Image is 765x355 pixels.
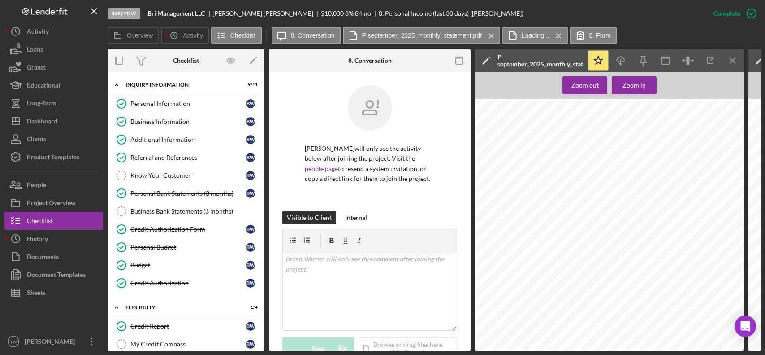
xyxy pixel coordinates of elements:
[27,176,46,196] div: People
[689,290,698,295] span: $0.00
[112,202,260,220] a: Business Bank Statements (3 months)
[112,220,260,238] a: Credit Authorization FormBW
[481,278,517,282] span: Membership Savings
[689,262,698,266] span: $1.57
[507,350,544,354] span: [PERSON_NAME]
[246,261,255,270] div: B W
[4,94,103,112] button: Long-Term
[4,248,103,266] button: Documents
[532,226,602,230] span: Please read this information carefully. If
[4,333,103,351] button: TW[PERSON_NAME]
[704,4,761,22] button: Complete
[729,249,736,253] span: YTD
[130,190,246,197] div: Personal Bank Statements (3 months)
[541,281,554,285] span: $105.20
[130,208,259,215] div: Business Bank Statements (3 months)
[379,10,523,17] div: 8. Personal Income (last 30 days) ([PERSON_NAME])
[506,162,544,166] span: 1407 TULIP DR
[532,208,628,212] span: IMPORTANT CHANGE IN TERMS OF SERVICE
[27,212,53,232] div: Checklist
[125,82,235,88] div: INQUIRY INFORMATION
[711,104,726,109] span: Page 1 of 5
[643,163,715,168] span: Toll-free in the U.S. [PHONE_NUMBER]
[685,300,698,305] span: $275.26
[481,300,492,305] span: Totals
[246,322,255,331] div: B W
[587,271,603,276] span: $7,097.37
[112,256,260,274] a: BudgetBW
[506,166,520,170] span: APT D
[481,258,514,263] span: EveryDay Checking
[641,167,708,172] span: For toll-free numbers when overseas,
[654,172,700,176] span: [DOMAIN_NAME][URL]
[735,316,756,337] div: Open Intercom Messenger
[4,76,103,94] button: Educational
[657,129,687,133] span: [DATE] - [DATE]
[246,279,255,288] div: B W
[619,215,674,219] span: the change can be found here:
[590,252,602,256] span: Credits
[246,135,255,144] div: B W
[648,150,709,155] span: Routing Number: [FINANCIAL_ID]
[173,57,199,64] div: Checklist
[506,158,544,162] span: [PERSON_NAME]
[532,229,613,234] span: Federal at [PHONE_NUMBER] or send us an
[593,290,602,295] span: $0.00
[4,58,103,76] button: Grants
[4,230,103,248] button: History
[27,284,45,304] div: Sheets
[345,211,367,224] div: Internal
[212,10,321,17] div: [PERSON_NAME] [PERSON_NAME]
[539,249,554,253] span: Previous
[130,226,246,233] div: Credit Authorization Form
[4,112,103,130] button: Dashboard
[481,290,501,295] span: 3216026421
[566,327,667,332] span: REMITTANCE RECEIVED AFTER STATEMENT PERIOD WILL APPEAR ON YOUR NEXT STATEMENT
[685,271,698,276] span: $168.47
[732,290,741,295] span: $0.34
[532,211,613,216] span: We are amending our funds availability policy
[348,57,392,64] div: 8. Conversation
[246,153,255,162] div: B W
[685,281,698,285] span: $105.22
[481,281,501,285] span: 3215065172
[570,27,617,44] button: 8. Form
[130,100,246,107] div: Personal Information
[646,172,653,176] span: visit
[4,22,103,40] button: Activity
[646,159,704,163] span: Questions about this Statement?
[130,323,246,330] div: Credit Report
[522,32,549,39] label: Loading...
[112,184,260,202] a: Personal Bank Statements (3 months)BW
[4,284,103,302] a: Sheets
[642,281,651,285] span: $0.00
[545,290,554,295] span: $0.00
[321,9,344,17] span: $10,000
[635,300,651,305] span: $7,178.61
[246,171,255,180] div: B W
[541,271,554,276] span: $151.28
[4,176,103,194] button: People
[130,154,246,161] div: Referral and References
[112,95,260,113] a: Personal InformationBW
[246,189,255,198] div: B W
[589,32,611,39] label: 8. Form
[108,8,140,19] div: In Review
[732,271,741,276] span: $5.85
[4,40,103,58] button: Loans
[130,280,246,287] div: Credit Authorization
[502,27,568,44] button: Loading...
[506,149,529,154] span: #BWNLLSV
[10,339,17,344] text: TW
[4,148,103,166] button: Product Templates
[130,262,246,269] div: Budget
[305,165,338,172] a: people page
[112,131,260,149] a: Additional InformationBW
[604,226,685,230] span: you have any questions, please contact Navy
[481,287,495,292] span: Savings
[27,76,60,96] div: Educational
[27,58,46,79] div: Grants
